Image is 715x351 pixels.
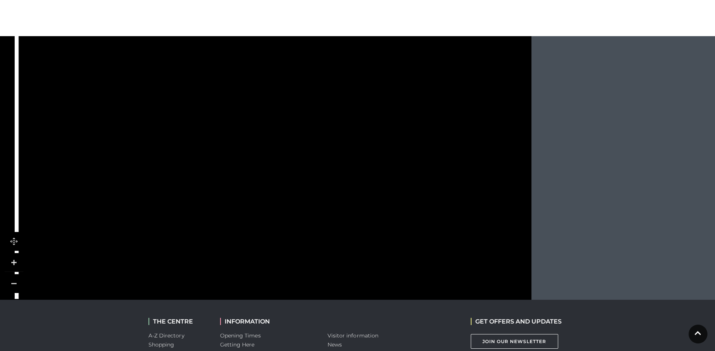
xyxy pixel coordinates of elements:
h2: GET OFFERS AND UPDATES [471,318,562,325]
a: Visitor information [328,332,379,339]
a: News [328,341,342,348]
a: Opening Times [220,332,261,339]
a: Shopping [149,341,175,348]
a: Getting Here [220,341,255,348]
h2: THE CENTRE [149,318,209,325]
h2: INFORMATION [220,318,316,325]
a: Join Our Newsletter [471,334,558,349]
a: A-Z Directory [149,332,184,339]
